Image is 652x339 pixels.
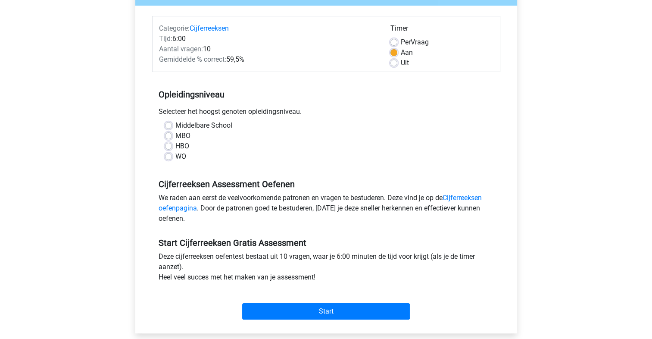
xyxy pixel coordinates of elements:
span: Gemiddelde % correct: [159,55,226,63]
input: Start [242,303,410,320]
span: Tijd: [159,35,172,43]
label: HBO [175,141,189,151]
div: We raden aan eerst de veelvoorkomende patronen en vragen te bestuderen. Deze vind je op de . Door... [152,193,500,227]
div: 59,5% [153,54,384,65]
label: Vraag [401,37,429,47]
h5: Opleidingsniveau [159,86,494,103]
div: Timer [390,23,493,37]
h5: Start Cijferreeksen Gratis Assessment [159,238,494,248]
div: Selecteer het hoogst genoten opleidingsniveau. [152,107,500,120]
label: Uit [401,58,409,68]
div: 6:00 [153,34,384,44]
label: MBO [175,131,190,141]
div: 10 [153,44,384,54]
div: Deze cijferreeksen oefentest bestaat uit 10 vragen, waar je 6:00 minuten de tijd voor krijgt (als... [152,251,500,286]
label: Middelbare School [175,120,232,131]
span: Aantal vragen: [159,45,203,53]
label: WO [175,151,186,162]
span: Categorie: [159,24,190,32]
a: Cijferreeksen [190,24,229,32]
span: Per [401,38,411,46]
h5: Cijferreeksen Assessment Oefenen [159,179,494,189]
label: Aan [401,47,413,58]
